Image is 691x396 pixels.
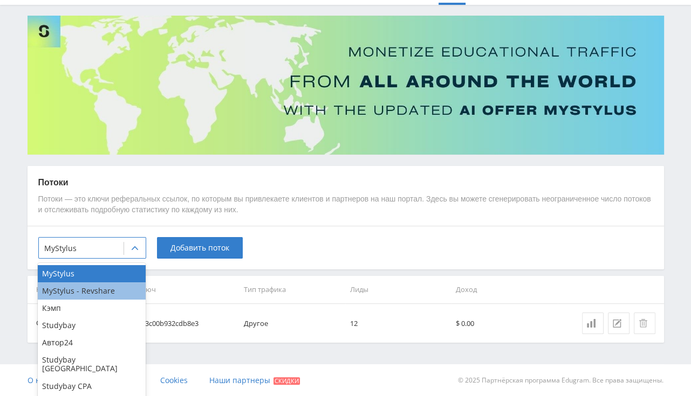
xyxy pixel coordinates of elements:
[28,375,49,385] span: О нас
[451,304,558,343] td: $ 0.00
[38,282,146,300] div: MyStylus - Revshare
[38,300,146,317] div: Кэмп
[160,375,188,385] span: Cookies
[582,312,604,334] a: Статистика
[240,276,346,303] th: Тип трафика
[38,265,146,282] div: MyStylus
[38,317,146,334] div: Studybay
[170,244,229,252] span: Добавить поток
[38,334,146,351] div: Автор24
[273,377,300,385] span: Скидки
[240,304,346,343] td: Другое
[38,351,146,377] div: Studybay [GEOGRAPHIC_DATA]
[36,317,63,330] div: CPA-25$
[608,312,630,334] button: Редактировать
[345,304,451,343] td: 12
[28,16,664,155] img: Banner
[157,237,243,259] button: Добавить поток
[38,378,146,395] div: Studybay CPA
[38,177,653,189] p: Потоки
[345,276,451,303] th: Лиды
[28,276,134,303] th: Название
[133,276,240,303] th: Ключ
[634,312,655,334] button: Удалить
[209,375,270,385] span: Наши партнеры
[451,276,558,303] th: Доход
[133,304,240,343] td: 963c00b932cdb8e3
[38,194,653,215] p: Потоки — это ключи реферальных ссылок, по которым вы привлекаете клиентов и партнеров на наш порт...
